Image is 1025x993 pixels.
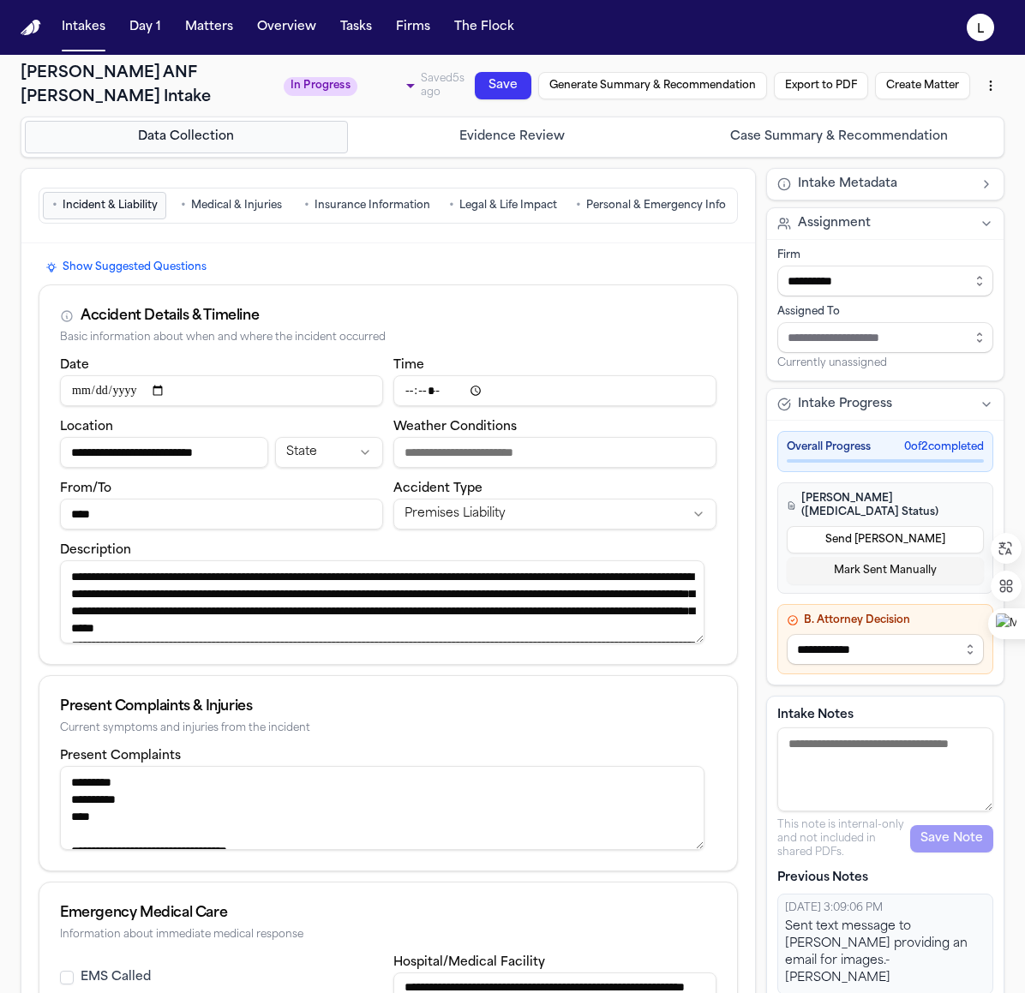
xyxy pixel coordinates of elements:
[787,526,984,553] button: Send [PERSON_NAME]
[60,359,89,372] label: Date
[181,197,186,214] span: •
[977,70,1004,101] button: More actions
[297,192,438,219] button: Go to Insurance Information
[123,12,168,43] button: Day 1
[60,560,704,643] textarea: Incident description
[60,332,716,344] div: Basic information about when and where the incident occurred
[798,396,892,413] span: Intake Progress
[60,544,131,557] label: Description
[677,121,1000,153] button: Go to Case Summary & Recommendation step
[39,257,213,278] button: Show Suggested Questions
[568,192,734,219] button: Go to Personal & Emergency Info
[60,437,268,468] input: Incident location
[777,727,993,811] textarea: Intake notes
[875,72,970,99] button: Create Matter
[60,499,383,529] input: From/To destination
[304,197,309,214] span: •
[441,192,565,219] button: Go to Legal & Life Impact
[774,72,868,99] button: Export to PDF
[25,121,348,153] button: Go to Data Collection step
[60,903,716,924] div: Emergency Medical Care
[798,176,897,193] span: Intake Metadata
[60,766,704,849] textarea: Present complaints
[787,440,871,454] span: Overall Progress
[475,72,531,99] button: Save
[81,306,259,326] div: Accident Details & Timeline
[284,77,357,96] span: In Progress
[60,722,716,735] div: Current symptoms and injuries from the incident
[284,74,421,98] div: Update intake status
[777,248,993,262] div: Firm
[767,389,1004,420] button: Intake Progress
[785,901,986,915] div: [DATE] 3:09:06 PM
[538,72,767,99] button: Generate Summary & Recommendation
[447,12,521,43] button: The Flock
[60,482,111,495] label: From/To
[586,199,726,212] span: Personal & Emergency Info
[333,12,379,43] button: Tasks
[178,12,240,43] button: Matters
[315,199,430,212] span: Insurance Information
[21,20,41,36] a: Home
[777,356,887,370] span: Currently unassigned
[777,818,910,859] p: This note is internal-only and not included in shared PDFs.
[60,375,383,406] input: Incident date
[777,870,993,887] p: Previous Notes
[60,421,113,434] label: Location
[798,215,871,232] span: Assignment
[459,199,557,212] span: Legal & Life Impact
[787,492,984,519] h4: [PERSON_NAME] ([MEDICAL_DATA] Status)
[351,121,674,153] button: Go to Evidence Review step
[25,121,1000,153] nav: Intake steps
[63,199,158,212] span: Incident & Liability
[787,557,984,584] button: Mark Sent Manually
[767,169,1004,200] button: Intake Metadata
[777,266,993,296] input: Select firm
[787,613,984,627] h4: B. Attorney Decision
[21,20,41,36] img: Finch Logo
[52,197,57,214] span: •
[777,707,993,724] label: Intake Notes
[191,199,282,212] span: Medical & Injuries
[767,208,1004,239] button: Assignment
[81,969,151,986] label: EMS Called
[55,12,112,43] button: Intakes
[60,697,716,717] div: Present Complaints & Injuries
[275,437,383,468] button: Incident state
[60,750,181,763] label: Present Complaints
[449,197,454,214] span: •
[43,192,166,219] button: Go to Incident & Liability
[777,322,993,353] input: Assign to staff member
[250,12,323,43] button: Overview
[785,918,986,987] div: Sent text message to [PERSON_NAME] providing an email for images.- [PERSON_NAME]
[393,482,483,495] label: Accident Type
[21,62,273,110] h1: [PERSON_NAME] ANF [PERSON_NAME] Intake
[421,74,465,98] span: Saved 5s ago
[904,440,984,454] span: 0 of 2 completed
[576,197,581,214] span: •
[393,359,424,372] label: Time
[777,305,993,319] div: Assigned To
[393,375,716,406] input: Incident time
[170,192,293,219] button: Go to Medical & Injuries
[393,956,545,969] label: Hospital/Medical Facility
[60,929,716,942] div: Information about immediate medical response
[393,437,716,468] input: Weather conditions
[389,12,437,43] button: Firms
[393,421,517,434] label: Weather Conditions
